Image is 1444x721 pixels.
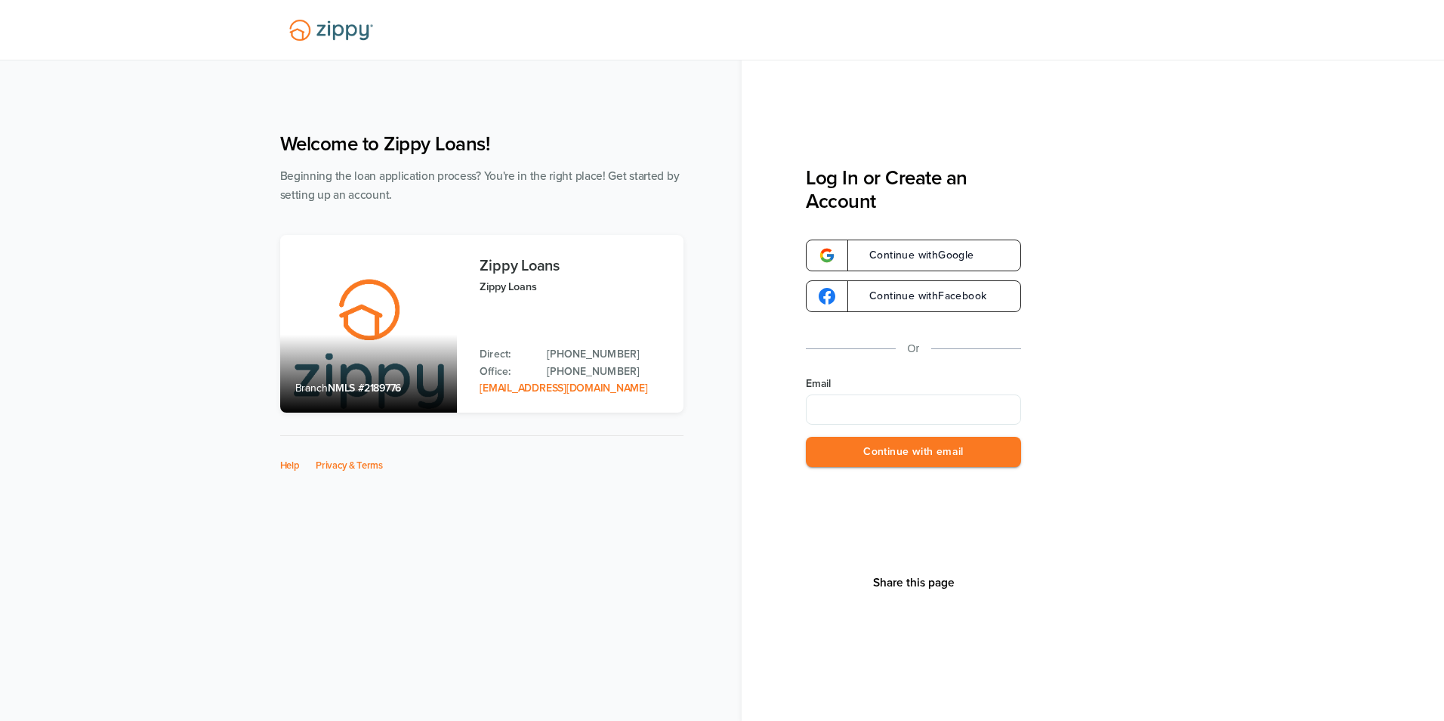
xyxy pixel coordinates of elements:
[547,346,668,363] a: Direct Phone: 512-975-2947
[480,278,668,296] p: Zippy Loans
[547,364,668,380] a: Office Phone: 512-975-2947
[328,382,401,395] span: NMLS #2189776
[806,376,1021,391] label: Email
[280,169,680,202] span: Beginning the loan application process? You're in the right place! Get started by setting up an a...
[280,460,300,472] a: Help
[806,395,1021,425] input: Email Address
[295,382,329,395] span: Branch
[806,280,1021,312] a: google-logoContinue withFacebook
[480,382,647,395] a: Email Address: zippyguide@zippymh.com
[316,460,383,472] a: Privacy & Terms
[819,247,835,264] img: google-logo
[480,364,532,380] p: Office:
[819,288,835,305] img: google-logo
[280,13,382,48] img: Lender Logo
[854,291,986,302] span: Continue with Facebook
[806,240,1021,271] a: google-logoContinue withGoogle
[480,346,532,363] p: Direct:
[806,166,1021,213] h3: Log In or Create an Account
[869,575,959,590] button: Share This Page
[806,437,1021,468] button: Continue with email
[908,339,920,358] p: Or
[480,258,668,274] h3: Zippy Loans
[280,132,683,156] h1: Welcome to Zippy Loans!
[854,250,974,261] span: Continue with Google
